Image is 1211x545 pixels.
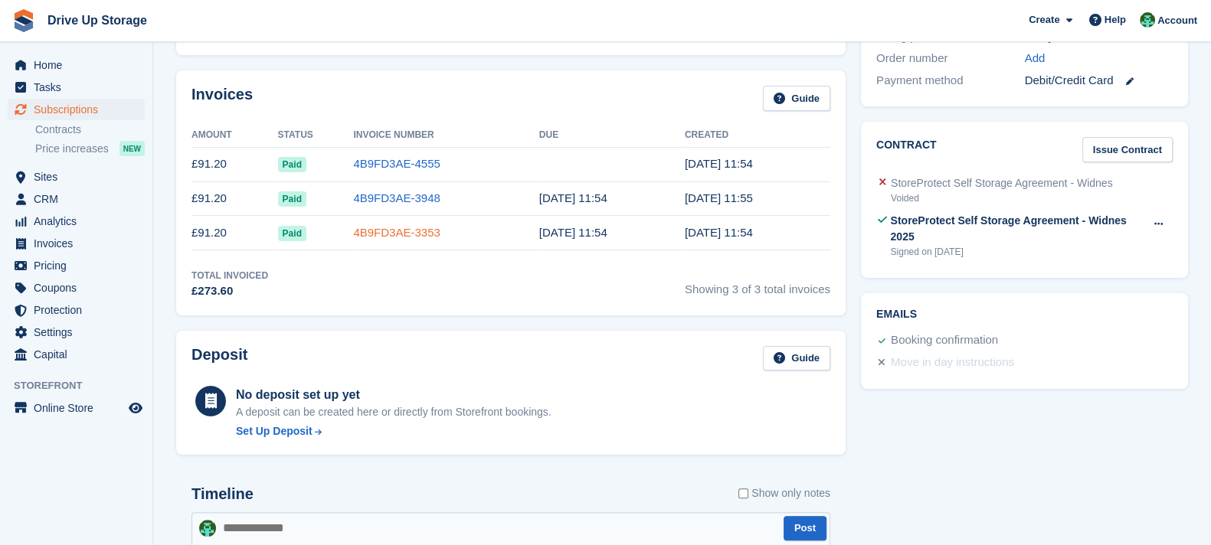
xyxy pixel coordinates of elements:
span: Pricing [34,255,126,276]
time: 2025-07-18 10:54:33 UTC [685,226,753,239]
a: menu [8,233,145,254]
th: Status [278,123,354,148]
span: Create [1029,12,1059,28]
span: Account [1157,13,1197,28]
span: Tasks [34,77,126,98]
span: Paid [278,191,306,207]
a: menu [8,54,145,76]
p: A deposit can be created here or directly from Storefront bookings. [236,404,551,420]
span: Paid [278,157,306,172]
img: stora-icon-8386f47178a22dfd0bd8f6a31ec36ba5ce8667c1dd55bd0f319d3a0aa187defe.svg [12,9,35,32]
a: Price increases NEW [35,140,145,157]
a: menu [8,255,145,276]
th: Created [685,123,830,148]
time: 2025-08-15 10:55:13 UTC [685,191,753,204]
div: Payment method [876,72,1025,90]
span: Settings [34,321,126,343]
h2: Invoices [191,86,253,111]
div: Voided [891,191,1112,205]
div: Total Invoiced [191,269,268,282]
time: 2025-09-12 10:54:55 UTC [685,157,753,170]
span: Analytics [34,210,126,232]
span: Price increases [35,142,109,156]
a: menu [8,344,145,365]
a: Set Up Deposit [236,423,551,439]
td: £91.20 [191,147,278,181]
td: £91.20 [191,216,278,250]
div: StoreProtect Self Storage Agreement - Widnes 2025 [890,213,1144,245]
span: Help [1105,12,1126,28]
span: Subscriptions [34,99,126,120]
span: Invoices [34,233,126,254]
a: Contracts [35,122,145,137]
div: Booking confirmation [891,331,998,350]
a: menu [8,77,145,98]
time: 2025-08-16 10:54:33 UTC [539,191,607,204]
span: Showing 3 of 3 total invoices [685,269,830,300]
span: Paid [278,226,306,241]
span: Storefront [14,378,152,393]
a: menu [8,277,145,299]
div: Order number [876,50,1025,67]
time: 2025-07-19 10:54:33 UTC [539,226,607,239]
a: menu [8,166,145,188]
a: Issue Contract [1082,137,1173,162]
div: Debit/Credit Card [1025,72,1173,90]
div: NEW [119,141,145,156]
h2: Contract [876,137,937,162]
span: Protection [34,299,126,321]
span: Home [34,54,126,76]
div: Set Up Deposit [236,423,313,439]
span: Capital [34,344,126,365]
td: £91.20 [191,181,278,216]
h2: Timeline [191,485,254,503]
span: Coupons [34,277,126,299]
a: Preview store [126,399,145,417]
div: StoreProtect Self Storage Agreement - Widnes [891,175,1112,191]
input: Show only notes [738,485,748,501]
img: Camille [199,520,216,537]
a: 4B9FD3AE-3353 [353,226,440,239]
th: Amount [191,123,278,148]
span: Sites [34,166,126,188]
a: menu [8,299,145,321]
div: Signed on [DATE] [890,245,1144,259]
a: Guide [763,86,830,111]
a: 4B9FD3AE-4555 [353,157,440,170]
span: Online Store [34,397,126,419]
img: Camille [1140,12,1155,28]
div: £273.60 [191,282,268,300]
a: menu [8,397,145,419]
a: Add [1025,50,1046,67]
th: Invoice Number [353,123,538,148]
span: CRM [34,188,126,210]
label: Show only notes [738,485,830,501]
a: menu [8,210,145,232]
a: menu [8,321,145,343]
a: Drive Up Storage [41,8,153,33]
a: menu [8,99,145,120]
div: No deposit set up yet [236,386,551,404]
a: menu [8,188,145,210]
button: Post [784,516,826,541]
a: Guide [763,346,830,371]
h2: Emails [876,308,1173,321]
div: Move in day instructions [891,354,1014,372]
a: 4B9FD3AE-3948 [353,191,440,204]
th: Due [539,123,685,148]
h2: Deposit [191,346,247,371]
